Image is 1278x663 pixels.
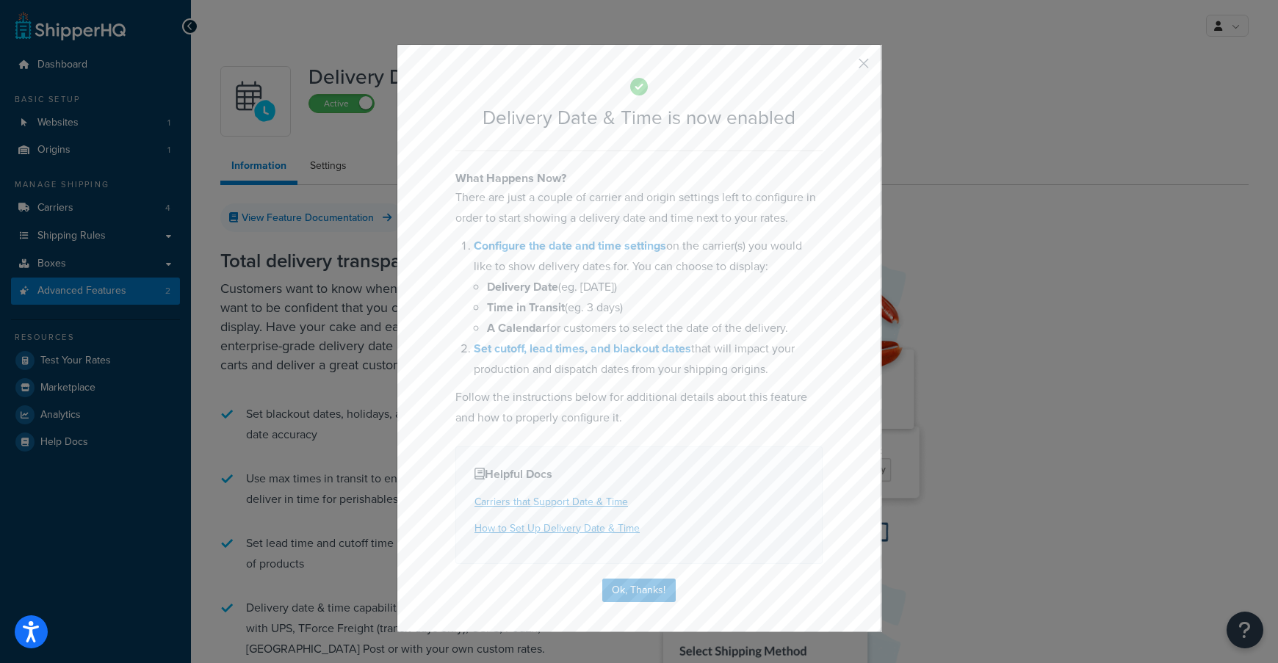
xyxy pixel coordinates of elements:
[487,277,823,297] li: (eg. [DATE])
[602,579,676,602] button: Ok, Thanks!
[474,338,823,380] li: that will impact your production and dispatch dates from your shipping origins.
[455,187,823,228] p: There are just a couple of carrier and origin settings left to configure in order to start showin...
[474,236,823,338] li: on the carrier(s) you would like to show delivery dates for. You can choose to display:
[474,494,628,510] a: Carriers that Support Date & Time
[474,237,666,254] a: Configure the date and time settings
[474,340,691,357] a: Set cutoff, lead times, and blackout dates
[487,297,823,318] li: (eg. 3 days)
[487,278,558,295] b: Delivery Date
[487,318,823,338] li: for customers to select the date of the delivery.
[487,299,565,316] b: Time in Transit
[455,107,823,128] h2: Delivery Date & Time is now enabled
[455,170,823,187] h4: What Happens Now?
[487,319,546,336] b: A Calendar
[455,387,823,428] p: Follow the instructions below for additional details about this feature and how to properly confi...
[474,521,640,536] a: How to Set Up Delivery Date & Time
[474,465,804,483] h4: Helpful Docs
